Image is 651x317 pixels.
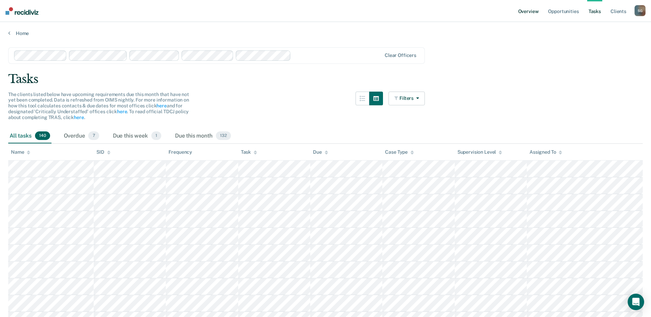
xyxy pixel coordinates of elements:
[385,52,416,58] div: Clear officers
[8,92,189,120] span: The clients listed below have upcoming requirements due this month that have not yet been complet...
[156,103,166,108] a: here
[112,129,163,144] div: Due this week1
[117,109,127,114] a: here
[96,149,111,155] div: SID
[174,129,232,144] div: Due this month132
[151,131,161,140] span: 1
[35,131,50,140] span: 140
[11,149,30,155] div: Name
[241,149,257,155] div: Task
[88,131,99,140] span: 7
[313,149,328,155] div: Due
[74,115,84,120] a: here
[62,129,101,144] div: Overdue7
[530,149,562,155] div: Assigned To
[216,131,231,140] span: 132
[388,92,425,105] button: Filters
[635,5,646,16] button: SG
[635,5,646,16] div: S G
[168,149,192,155] div: Frequency
[457,149,502,155] div: Supervision Level
[8,129,51,144] div: All tasks140
[8,30,643,36] a: Home
[628,294,644,310] div: Open Intercom Messenger
[385,149,414,155] div: Case Type
[5,7,38,15] img: Recidiviz
[8,72,643,86] div: Tasks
